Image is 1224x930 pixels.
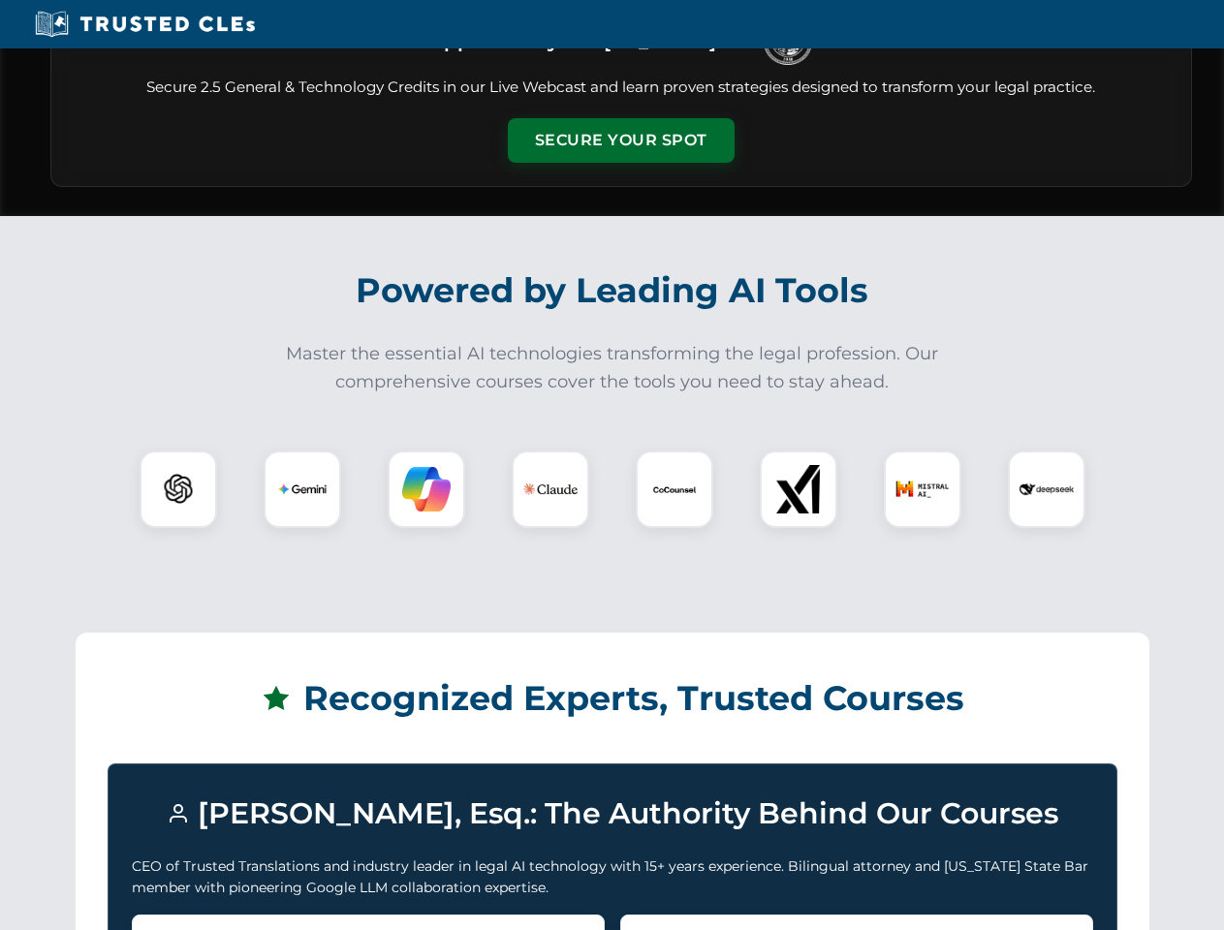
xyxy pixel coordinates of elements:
[402,465,451,513] img: Copilot Logo
[140,450,217,528] div: ChatGPT
[650,465,699,513] img: CoCounsel Logo
[264,450,341,528] div: Gemini
[774,465,823,513] img: xAI Logo
[76,257,1149,325] h2: Powered by Leading AI Tools
[523,462,578,516] img: Claude Logo
[108,665,1117,732] h2: Recognized Experts, Trusted Courses
[150,461,206,517] img: ChatGPT Logo
[29,10,261,39] img: Trusted CLEs
[1008,450,1085,528] div: DeepSeek
[636,450,713,528] div: CoCounsel
[1020,462,1074,516] img: DeepSeek Logo
[760,450,837,528] div: xAI
[895,462,950,516] img: Mistral AI Logo
[278,465,327,513] img: Gemini Logo
[132,788,1093,840] h3: [PERSON_NAME], Esq.: The Authority Behind Our Courses
[512,450,589,528] div: Claude
[508,118,735,163] button: Secure Your Spot
[884,450,961,528] div: Mistral AI
[132,855,1093,899] p: CEO of Trusted Translations and industry leader in legal AI technology with 15+ years experience....
[75,77,1168,99] p: Secure 2.5 General & Technology Credits in our Live Webcast and learn proven strategies designed ...
[273,340,952,396] p: Master the essential AI technologies transforming the legal profession. Our comprehensive courses...
[388,450,465,528] div: Copilot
